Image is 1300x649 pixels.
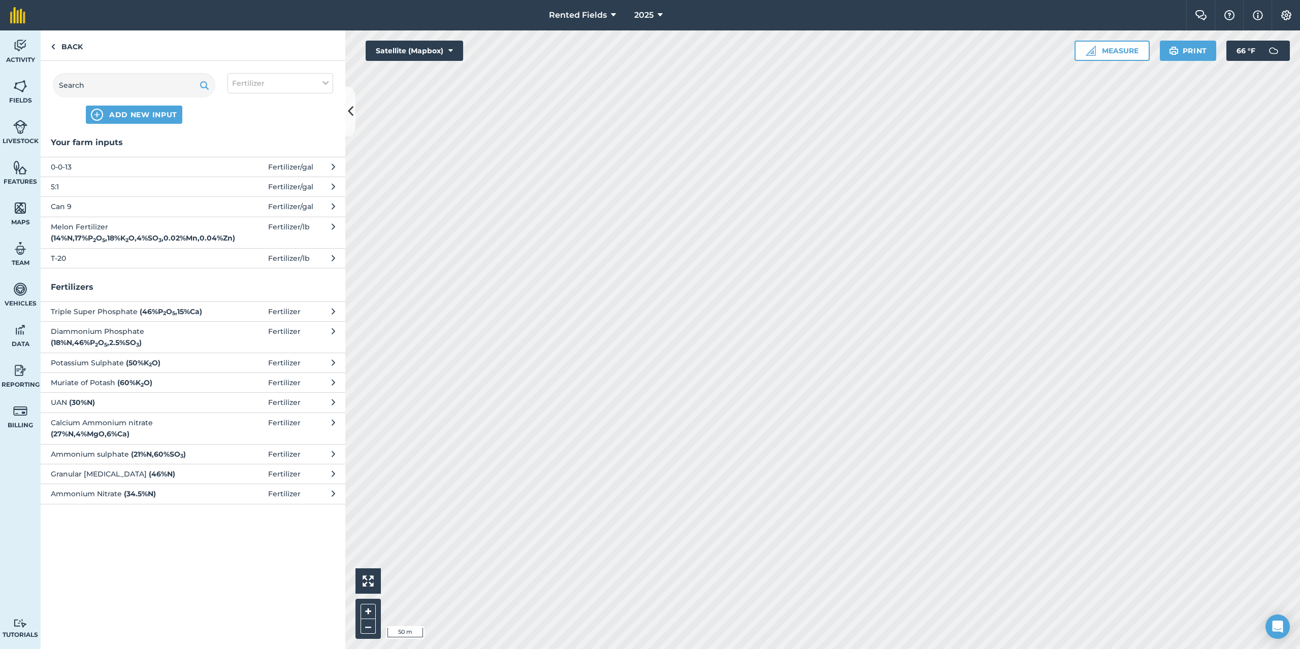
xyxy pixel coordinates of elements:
[53,73,215,97] input: Search
[361,619,376,634] button: –
[41,177,345,196] button: 5:1 Fertilizer/gal
[180,453,183,459] sub: 3
[1160,41,1217,61] button: Print
[41,444,345,464] button: Ammonium sulphate (21%N,60%SO3)Fertilizer
[1263,41,1284,61] img: svg+xml;base64,PD94bWwgdmVyc2lvbj0iMS4wIiBlbmNvZGluZz0idXRmLTgiPz4KPCEtLSBHZW5lcmF0b3I6IEFkb2JlIE...
[361,604,376,619] button: +
[1265,614,1290,639] div: Open Intercom Messenger
[1226,41,1290,61] button: 66 °F
[51,429,129,438] strong: ( 27 % N , 4 % MgO , 6 % Ca )
[1280,10,1292,20] img: A cog icon
[141,382,144,388] sub: 2
[41,392,345,412] button: UAN (30%N)Fertilizer
[13,403,27,419] img: svg+xml;base64,PD94bWwgdmVyc2lvbj0iMS4wIiBlbmNvZGluZz0idXRmLTgiPz4KPCEtLSBHZW5lcmF0b3I6IEFkb2JlIE...
[51,41,55,53] img: svg+xml;base64,PHN2ZyB4bWxucz0iaHR0cDovL3d3dy53My5vcmcvMjAwMC9zdmciIHdpZHRoPSI5IiBoZWlnaHQ9IjI0Ii...
[13,119,27,134] img: svg+xml;base64,PD94bWwgdmVyc2lvbj0iMS4wIiBlbmNvZGluZz0idXRmLTgiPz4KPCEtLSBHZW5lcmF0b3I6IEFkb2JlIE...
[13,241,27,256] img: svg+xml;base64,PD94bWwgdmVyc2lvbj0iMS4wIiBlbmNvZGluZz0idXRmLTgiPz4KPCEtLSBHZW5lcmF0b3I6IEFkb2JlIE...
[104,341,107,348] sub: 5
[41,464,345,484] button: Granular [MEDICAL_DATA] (46%N)Fertilizer
[51,233,235,243] strong: ( 14 % N , 17 % P O , 18 % K O , 4 % SO , 0.02 % Mn , 0.04 % Zn )
[1169,45,1179,57] img: svg+xml;base64,PHN2ZyB4bWxucz0iaHR0cDovL3d3dy53My5vcmcvMjAwMC9zdmciIHdpZHRoPSIxOSIgaGVpZ2h0PSIyNC...
[268,253,310,264] span: Fertilizer / lb
[51,338,142,347] strong: ( 18 % N , 46 % P O , 2.5 % SO )
[69,398,95,407] strong: ( 30 % N )
[140,307,202,316] strong: ( 46 % P O , 15 % Ca )
[10,7,25,23] img: fieldmargin Logo
[136,341,139,348] sub: 3
[93,237,96,244] sub: 2
[13,322,27,337] img: svg+xml;base64,PD94bWwgdmVyc2lvbj0iMS4wIiBlbmNvZGluZz0idXRmLTgiPz4KPCEtLSBHZW5lcmF0b3I6IEFkb2JlIE...
[41,217,345,248] button: Melon Fertilizer (14%N,17%P2O5,18%K2O,4%SO3,0.02%Mn,0.04%Zn)Fertilizer/lb
[51,221,217,244] span: Melon Fertilizer
[51,253,217,264] span: T-20
[109,110,177,120] span: ADD NEW INPUT
[125,237,128,244] sub: 2
[51,417,217,440] span: Calcium Ammonium nitrate
[41,248,345,268] button: T-20 Fertilizer/lb
[95,341,98,348] sub: 2
[158,237,161,244] sub: 3
[131,450,186,459] strong: ( 21 % N , 60 % SO )
[163,310,166,317] sub: 2
[51,326,217,349] span: Diammonium Phosphate
[41,301,345,321] button: Triple Super Phosphate (46%P2O5,15%Ca)Fertilizer
[51,377,217,388] span: Muriate of Potash
[86,106,182,124] button: ADD NEW INPUT
[117,378,152,387] strong: ( 60 % K O )
[41,353,345,372] button: Potassium Sulphate (50%K2O)Fertilizer
[363,575,374,587] img: Four arrows, one pointing top left, one top right, one bottom right and the last bottom left
[41,136,345,149] h3: Your farm inputs
[13,282,27,297] img: svg+xml;base64,PD94bWwgdmVyc2lvbj0iMS4wIiBlbmNvZGluZz0idXRmLTgiPz4KPCEtLSBHZW5lcmF0b3I6IEFkb2JlIE...
[41,196,345,216] button: Can 9 Fertilizer/gal
[1253,9,1263,21] img: svg+xml;base64,PHN2ZyB4bWxucz0iaHR0cDovL3d3dy53My5vcmcvMjAwMC9zdmciIHdpZHRoPSIxNyIgaGVpZ2h0PSIxNy...
[51,449,217,460] span: Ammonium sulphate
[268,181,313,192] span: Fertilizer / gal
[41,281,345,294] h3: Fertilizers
[102,237,105,244] sub: 5
[13,200,27,216] img: svg+xml;base64,PHN2ZyB4bWxucz0iaHR0cDovL3d3dy53My5vcmcvMjAwMC9zdmciIHdpZHRoPSI1NiIgaGVpZ2h0PSI2MC...
[13,160,27,175] img: svg+xml;base64,PHN2ZyB4bWxucz0iaHR0cDovL3d3dy53My5vcmcvMjAwMC9zdmciIHdpZHRoPSI1NiIgaGVpZ2h0PSI2MC...
[13,363,27,378] img: svg+xml;base64,PD94bWwgdmVyc2lvbj0iMS4wIiBlbmNvZGluZz0idXRmLTgiPz4KPCEtLSBHZW5lcmF0b3I6IEFkb2JlIE...
[13,38,27,53] img: svg+xml;base64,PD94bWwgdmVyc2lvbj0iMS4wIiBlbmNvZGluZz0idXRmLTgiPz4KPCEtLSBHZW5lcmF0b3I6IEFkb2JlIE...
[51,488,217,499] span: Ammonium Nitrate
[91,109,103,121] img: svg+xml;base64,PHN2ZyB4bWxucz0iaHR0cDovL3d3dy53My5vcmcvMjAwMC9zdmciIHdpZHRoPSIxNCIgaGVpZ2h0PSIyNC...
[51,468,217,480] span: Granular [MEDICAL_DATA]
[41,484,345,503] button: Ammonium Nitrate (34.5%N)Fertilizer
[126,358,160,367] strong: ( 50 % K O )
[51,306,217,317] span: Triple Super Phosphate
[634,9,654,21] span: 2025
[268,161,313,173] span: Fertilizer / gal
[1086,46,1096,56] img: Ruler icon
[366,41,463,61] button: Satellite (Mapbox)
[51,357,217,368] span: Potassium Sulphate
[124,489,156,498] strong: ( 34.5 % N )
[41,157,345,177] button: 0-0-13 Fertilizer/gal
[13,79,27,94] img: svg+xml;base64,PHN2ZyB4bWxucz0iaHR0cDovL3d3dy53My5vcmcvMjAwMC9zdmciIHdpZHRoPSI1NiIgaGVpZ2h0PSI2MC...
[41,372,345,392] button: Muriate of Potash (60%K2O)Fertilizer
[200,79,209,91] img: svg+xml;base64,PHN2ZyB4bWxucz0iaHR0cDovL3d3dy53My5vcmcvMjAwMC9zdmciIHdpZHRoPSIxOSIgaGVpZ2h0PSIyNC...
[41,321,345,353] button: Diammonium Phosphate (18%N,46%P2O5,2.5%SO3)Fertilizer
[51,181,217,192] span: 5:1
[41,30,93,60] a: Back
[1075,41,1150,61] button: Measure
[51,201,217,212] span: Can 9
[1195,10,1207,20] img: Two speech bubbles overlapping with the left bubble in the forefront
[268,201,313,212] span: Fertilizer / gal
[172,310,175,317] sub: 5
[227,73,333,93] button: Fertilizer
[149,361,152,368] sub: 2
[268,221,310,244] span: Fertilizer / lb
[549,9,607,21] span: Rented Fields
[1237,41,1255,61] span: 66 ° F
[13,619,27,628] img: svg+xml;base64,PD94bWwgdmVyc2lvbj0iMS4wIiBlbmNvZGluZz0idXRmLTgiPz4KPCEtLSBHZW5lcmF0b3I6IEFkb2JlIE...
[51,161,217,173] span: 0-0-13
[149,469,175,479] strong: ( 46 % N )
[232,78,265,89] span: Fertilizer
[1223,10,1236,20] img: A question mark icon
[51,397,217,408] span: UAN
[41,413,345,444] button: Calcium Ammonium nitrate (27%N,4%MgO,6%Ca)Fertilizer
